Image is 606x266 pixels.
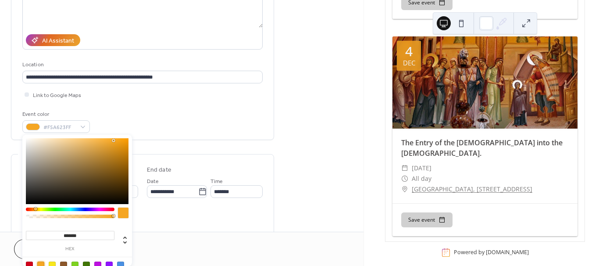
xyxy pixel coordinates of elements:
div: Powered by [454,249,529,256]
button: Save event [401,212,453,227]
div: End date [147,165,171,175]
div: Location [22,60,261,69]
span: Date [147,177,159,186]
div: AI Assistant [42,36,74,46]
span: Link to Google Maps [33,91,81,100]
span: Time [210,177,223,186]
button: Cancel [14,239,68,259]
div: ​ [401,163,408,173]
button: AI Assistant [26,34,80,46]
a: [GEOGRAPHIC_DATA], [STREET_ADDRESS] [412,184,532,194]
div: ​ [401,184,408,194]
div: 4 [405,45,413,58]
span: #F5A623FF [43,123,76,132]
span: All day [412,173,431,184]
div: ​ [401,173,408,184]
div: Dec [403,60,415,66]
div: Event color [22,110,88,119]
label: hex [26,247,114,252]
span: [DATE] [412,163,431,173]
div: The Entry of the [DEMOGRAPHIC_DATA] into the [DEMOGRAPHIC_DATA]. [392,137,577,158]
a: [DOMAIN_NAME] [486,249,529,256]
